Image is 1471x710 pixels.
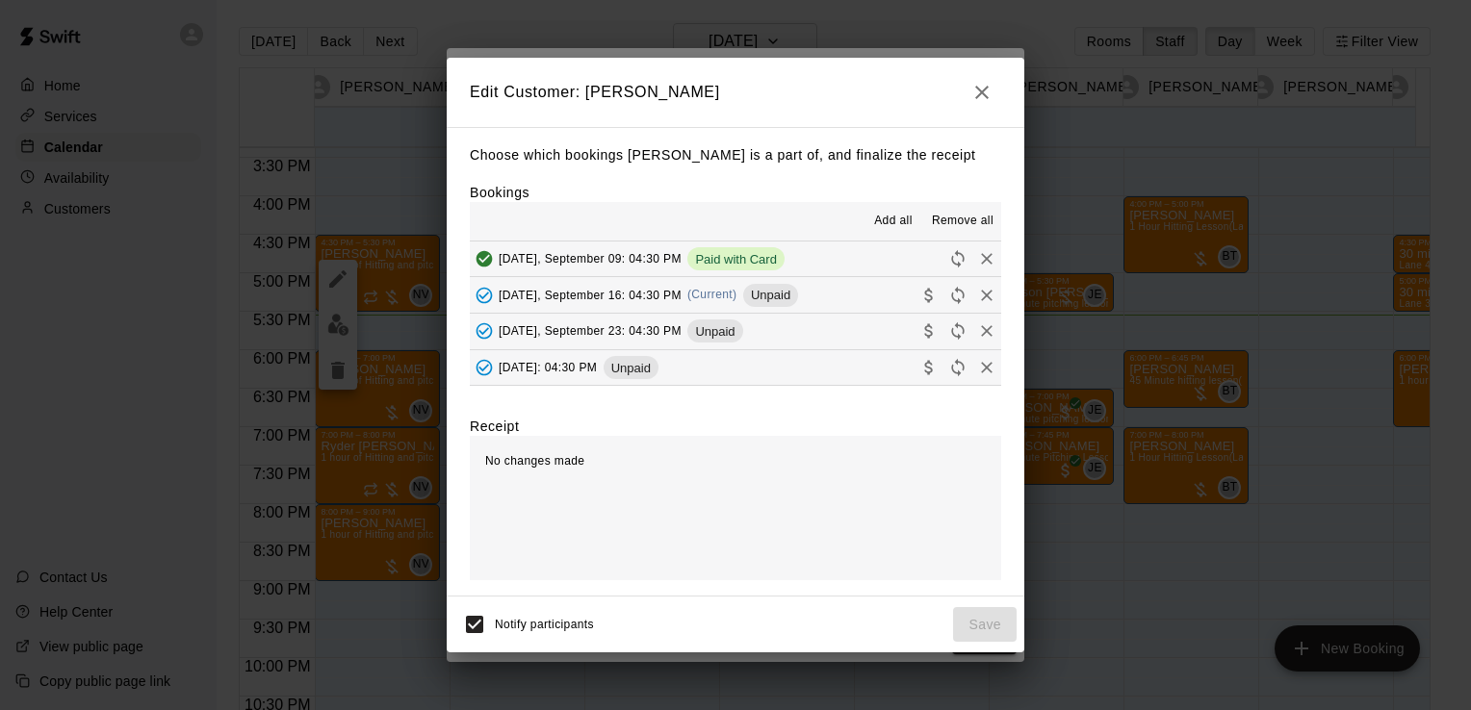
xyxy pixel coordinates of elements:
button: Added - Collect Payment [470,353,499,382]
p: Choose which bookings [PERSON_NAME] is a part of, and finalize the receipt [470,143,1001,167]
button: Added - Collect Payment [470,317,499,345]
span: Remove [972,323,1001,338]
span: Remove all [932,212,994,231]
button: Added & Paid[DATE], September 09: 04:30 PMPaid with CardRescheduleRemove [470,241,1001,277]
span: Add all [874,212,913,231]
h2: Edit Customer: [PERSON_NAME] [447,58,1024,127]
span: Remove [972,360,1001,374]
span: [DATE]: 04:30 PM [499,361,597,374]
span: (Current) [687,288,737,301]
span: Unpaid [687,324,742,339]
button: Added - Collect Payment[DATE]: 04:30 PMUnpaidCollect paymentRescheduleRemove [470,350,1001,386]
span: Remove [972,287,1001,301]
button: Remove all [924,206,1001,237]
span: [DATE], September 23: 04:30 PM [499,324,682,338]
span: Remove [972,251,1001,266]
span: Unpaid [743,288,798,302]
button: Added & Paid [470,244,499,273]
span: Reschedule [943,323,972,338]
label: Receipt [470,417,519,436]
span: Reschedule [943,251,972,266]
button: Add all [863,206,924,237]
span: Reschedule [943,287,972,301]
button: Added - Collect Payment [470,281,499,310]
label: Bookings [470,185,529,200]
button: Added - Collect Payment[DATE], September 16: 04:30 PM(Current)UnpaidCollect paymentRescheduleRemove [470,277,1001,313]
span: Reschedule [943,360,972,374]
button: Added - Collect Payment[DATE], September 23: 04:30 PMUnpaidCollect paymentRescheduleRemove [470,314,1001,349]
span: Unpaid [604,361,658,375]
span: Notify participants [495,618,594,631]
span: No changes made [485,454,584,468]
span: Collect payment [915,360,943,374]
span: Collect payment [915,323,943,338]
span: Paid with Card [687,252,785,266]
span: [DATE], September 09: 04:30 PM [499,252,682,266]
span: [DATE], September 16: 04:30 PM [499,288,682,301]
span: Collect payment [915,287,943,301]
